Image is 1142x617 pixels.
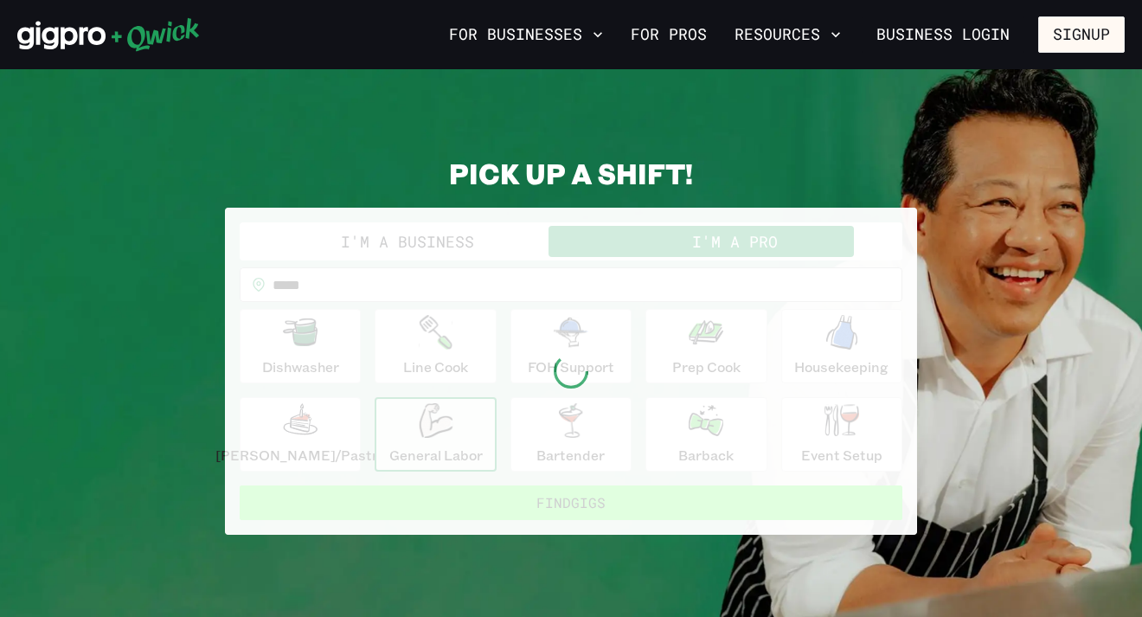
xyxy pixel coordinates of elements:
a: For Pros [624,20,714,49]
button: Resources [728,20,848,49]
p: [PERSON_NAME]/Pastry [215,445,385,466]
a: Business Login [862,16,1024,53]
button: Signup [1038,16,1125,53]
h2: PICK UP A SHIFT! [225,156,917,190]
button: For Businesses [442,20,610,49]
